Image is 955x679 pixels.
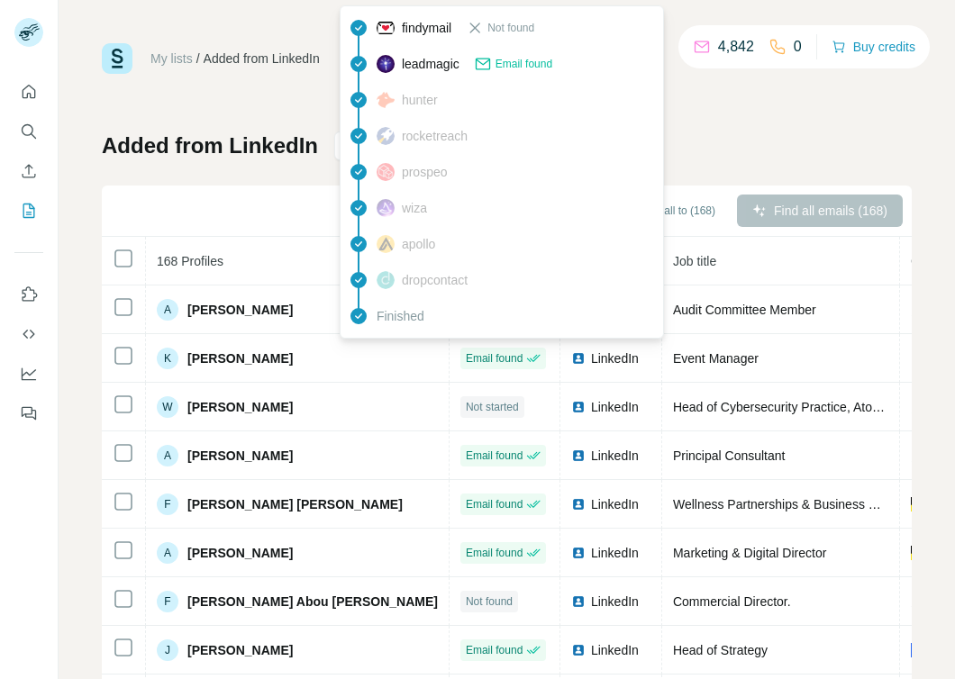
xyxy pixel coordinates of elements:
img: LinkedIn logo [571,643,586,657]
button: Feedback [14,397,43,430]
li: / [196,50,200,68]
img: provider dropcontact logo [377,271,395,289]
span: LinkedIn [591,495,639,513]
span: [PERSON_NAME] [187,544,293,562]
img: LinkedIn logo [571,594,586,609]
button: Use Surfe on LinkedIn [14,278,43,311]
img: company-logo [911,643,925,657]
span: Marketing & Digital Director [673,546,826,560]
p: 4,842 [718,36,754,58]
img: provider wiza logo [377,199,395,217]
span: [PERSON_NAME] [187,398,293,416]
div: F [157,591,178,612]
div: W [157,396,178,418]
img: LinkedIn logo [571,351,586,366]
button: Enrich CSV [14,155,43,187]
span: hunter [402,91,438,109]
button: Search [14,115,43,148]
span: LinkedIn [591,398,639,416]
span: LinkedIn [591,641,639,659]
span: Email found [466,350,523,367]
span: Email found [466,448,523,464]
button: My lists [14,195,43,227]
img: company-logo [911,351,925,366]
div: Added from LinkedIn [204,50,320,68]
div: J [157,639,178,661]
img: LinkedIn logo [571,448,586,463]
span: Commercial Director. [673,594,791,609]
span: Email found [466,496,523,512]
span: Audit Committee Member [673,303,816,317]
span: Email found [466,545,523,561]
span: [PERSON_NAME] [187,349,293,367]
span: [PERSON_NAME] [187,447,293,465]
img: provider leadmagic logo [377,55,395,73]
span: Head of Strategy [673,643,768,657]
div: K [157,348,178,369]
span: Email found [496,56,552,72]
span: Wellness Partnerships & Business Development [673,497,942,512]
span: LinkedIn [591,593,639,611]
div: F [157,493,178,515]
span: Job title [673,254,716,268]
span: apollo [402,235,435,253]
span: LinkedIn [591,349,639,367]
h1: Added from LinkedIn [102,131,318,160]
span: Finished [377,307,424,325]
a: My lists [150,51,193,66]
span: Sync all to (168) [637,203,715,219]
span: Principal Consultant [673,448,786,463]
img: company-logo [911,497,925,512]
div: A [157,542,178,564]
img: LinkedIn logo [571,497,586,512]
span: [PERSON_NAME] [187,641,293,659]
button: Buy credits [832,34,915,59]
button: Quick start [14,76,43,108]
span: LinkedIn [591,447,639,465]
button: Use Surfe API [14,318,43,350]
span: Email found [466,642,523,658]
span: wiza [402,199,427,217]
span: prospeo [402,163,448,181]
span: Not found [466,593,513,610]
img: provider findymail logo [377,19,395,37]
button: Sync all to (168) [624,197,728,224]
span: 168 Profiles [157,254,223,268]
span: findymail [402,19,451,37]
div: A [157,299,178,321]
img: LinkedIn logo [571,546,586,560]
span: Not found [487,20,534,36]
img: provider rocketreach logo [377,127,395,145]
span: rocketreach [402,127,468,145]
span: leadmagic [402,55,459,73]
img: provider prospeo logo [377,163,395,181]
span: [PERSON_NAME] Abou [PERSON_NAME] [187,593,438,611]
img: company-logo [911,546,925,560]
span: Event Manager [673,351,759,366]
span: dropcontact [402,271,468,289]
img: provider hunter logo [377,92,395,108]
span: [PERSON_NAME] [187,301,293,319]
div: A [157,445,178,466]
span: Not started [466,399,519,415]
img: LinkedIn logo [571,400,586,414]
span: [PERSON_NAME] [PERSON_NAME] [187,495,403,513]
span: LinkedIn [591,544,639,562]
p: 0 [794,36,802,58]
img: Surfe Logo [102,43,132,74]
button: Dashboard [14,358,43,390]
img: provider apollo logo [377,235,395,253]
